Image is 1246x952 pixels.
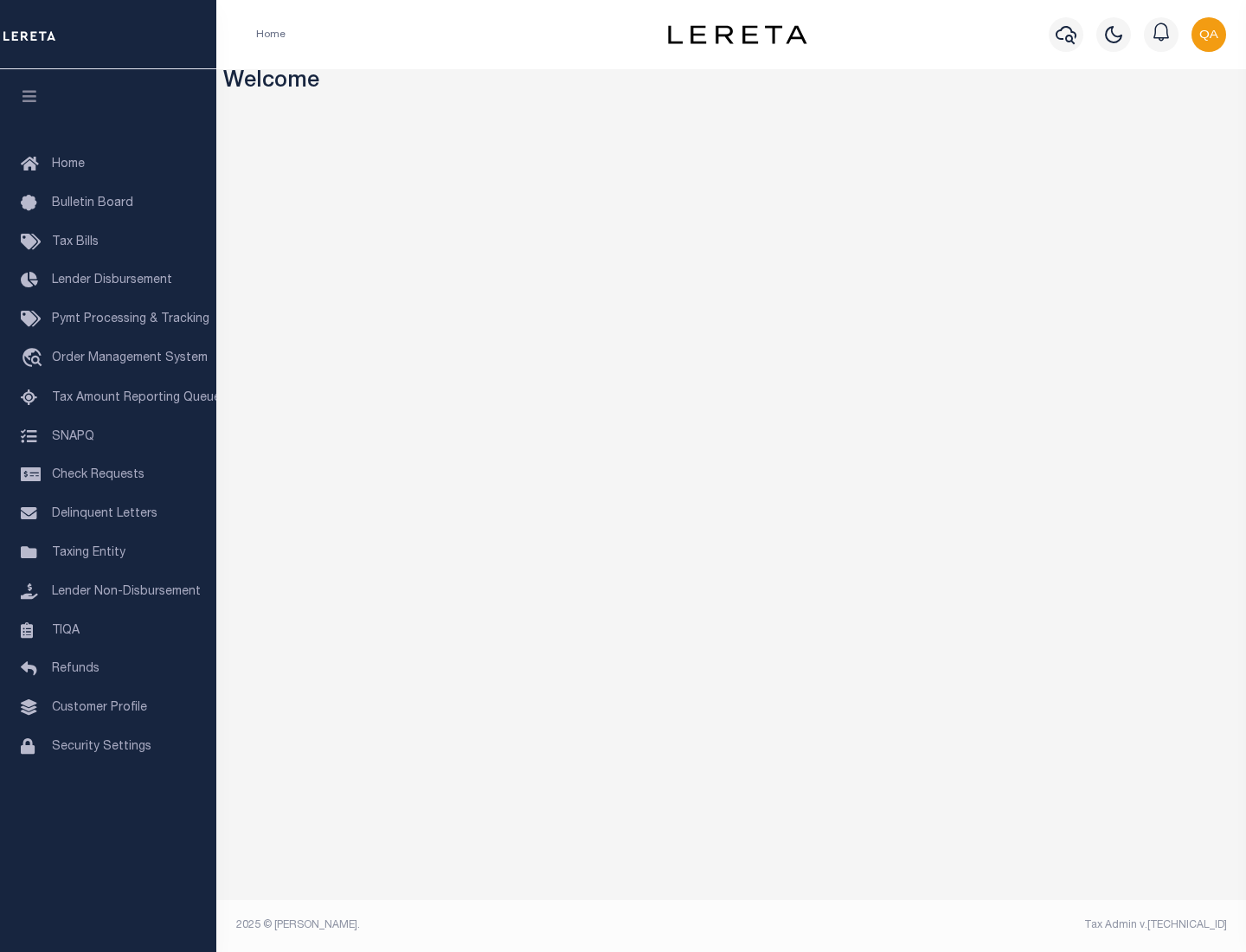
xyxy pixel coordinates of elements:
span: Taxing Entity [52,547,125,559]
span: Check Requests [52,469,145,481]
span: Bulletin Board [52,197,133,209]
h3: Welcome [223,69,1240,96]
span: Security Settings [52,741,151,753]
span: Order Management System [52,352,208,364]
span: Lender Non-Disbursement [52,586,201,598]
div: Tax Admin v.[TECHNICAL_ID] [744,917,1227,933]
span: Pymt Processing & Tracking [52,313,209,325]
span: Tax Bills [52,236,99,248]
span: Refunds [52,663,100,675]
img: svg+xml;base64,PHN2ZyB4bWxucz0iaHR0cDovL3d3dy53My5vcmcvMjAwMC9zdmciIHBvaW50ZXItZXZlbnRzPSJub25lIi... [1191,17,1226,52]
span: Customer Profile [52,702,147,714]
i: travel_explore [21,348,48,370]
li: Home [256,27,286,42]
span: Home [52,158,85,170]
div: 2025 © [PERSON_NAME]. [223,917,732,933]
span: Tax Amount Reporting Queue [52,392,221,404]
span: Delinquent Letters [52,508,157,520]
span: Lender Disbursement [52,274,172,286]
img: logo-dark.svg [668,25,806,44]
span: SNAPQ [52,430,94,442]
span: TIQA [52,624,80,636]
